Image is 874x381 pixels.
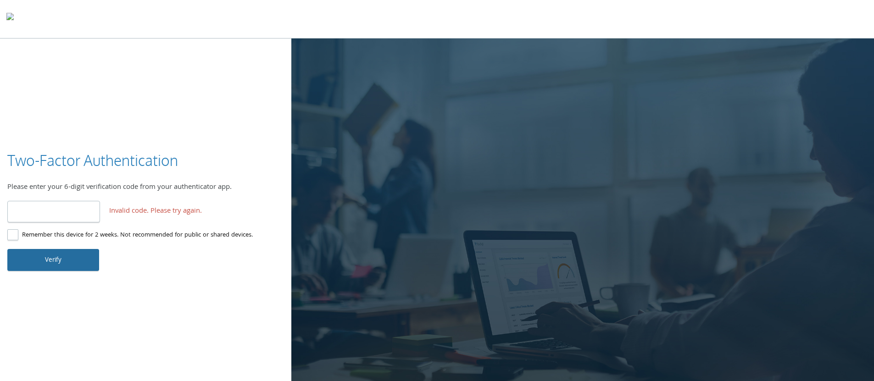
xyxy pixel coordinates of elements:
[7,249,99,271] button: Verify
[6,10,14,28] img: todyl-logo-dark.svg
[109,206,202,218] span: Invalid code. Please try again.
[7,230,253,241] label: Remember this device for 2 weeks. Not recommended for public or shared devices.
[7,150,178,171] h3: Two-Factor Authentication
[7,182,284,194] div: Please enter your 6-digit verification code from your authenticator app.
